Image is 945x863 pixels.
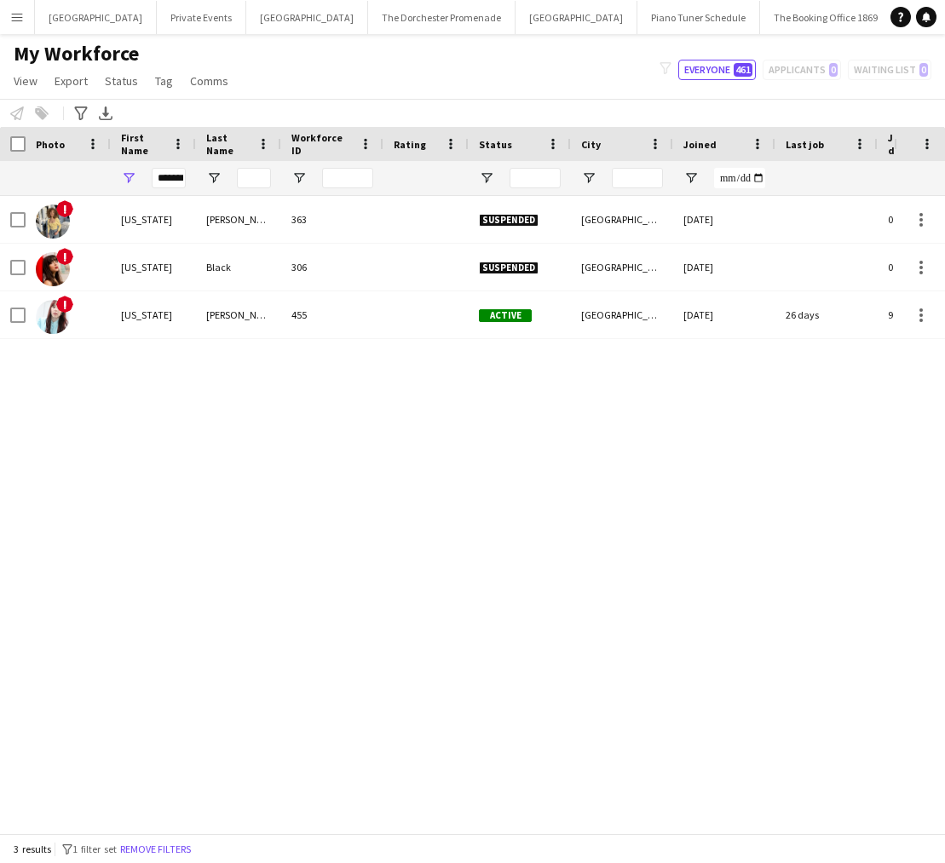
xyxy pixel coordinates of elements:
div: 363 [281,196,383,243]
span: Joined [683,138,717,151]
span: 461 [734,63,752,77]
app-action-btn: Export XLSX [95,103,116,124]
span: My Workforce [14,41,139,66]
a: View [7,70,44,92]
div: [US_STATE] [111,196,196,243]
button: Everyone461 [678,60,756,80]
div: Black [196,244,281,291]
span: Status [479,138,512,151]
span: View [14,73,37,89]
input: City Filter Input [612,168,663,188]
a: Comms [183,70,235,92]
button: The Dorchester Promenade [368,1,516,34]
img: Georgia Anslow [36,204,70,239]
span: ! [56,200,73,217]
span: 1 filter set [72,843,117,855]
button: Open Filter Menu [291,170,307,186]
span: Photo [36,138,65,151]
div: [GEOGRAPHIC_DATA] [571,291,673,338]
input: Workforce ID Filter Input [322,168,373,188]
div: [GEOGRAPHIC_DATA] [571,244,673,291]
span: Last Name [206,131,251,157]
div: [GEOGRAPHIC_DATA] [571,196,673,243]
div: [US_STATE] [111,244,196,291]
button: Open Filter Menu [479,170,494,186]
button: Open Filter Menu [121,170,136,186]
button: Open Filter Menu [581,170,596,186]
span: ! [56,296,73,313]
span: Rating [394,138,426,151]
app-action-btn: Advanced filters [71,103,91,124]
input: Status Filter Input [510,168,561,188]
button: Remove filters [117,840,194,859]
span: First Name [121,131,165,157]
span: Status [105,73,138,89]
span: Comms [190,73,228,89]
div: 26 days [775,291,878,338]
div: 455 [281,291,383,338]
button: [GEOGRAPHIC_DATA] [246,1,368,34]
button: Private Events [157,1,246,34]
button: Piano Tuner Schedule [637,1,760,34]
span: Tag [155,73,173,89]
input: Joined Filter Input [714,168,765,188]
span: Export [55,73,88,89]
div: [PERSON_NAME] [196,196,281,243]
div: 306 [281,244,383,291]
button: [GEOGRAPHIC_DATA] [35,1,157,34]
input: Last Name Filter Input [237,168,271,188]
span: Suspended [479,214,539,227]
button: Open Filter Menu [206,170,222,186]
div: [PERSON_NAME] [196,291,281,338]
div: [US_STATE] [111,291,196,338]
button: Open Filter Menu [683,170,699,186]
a: Export [48,70,95,92]
button: The Booking Office 1869 [760,1,892,34]
span: Suspended [479,262,539,274]
span: ! [56,248,73,265]
span: City [581,138,601,151]
span: Workforce ID [291,131,353,157]
img: Georgia Black [36,252,70,286]
a: Status [98,70,145,92]
div: [DATE] [673,196,775,243]
div: [DATE] [673,244,775,291]
div: [DATE] [673,291,775,338]
a: Tag [148,70,180,92]
button: [GEOGRAPHIC_DATA] [516,1,637,34]
span: Last job [786,138,824,151]
input: First Name Filter Input [152,168,186,188]
img: Georgia Van Etten [36,300,70,334]
span: Active [479,309,532,322]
